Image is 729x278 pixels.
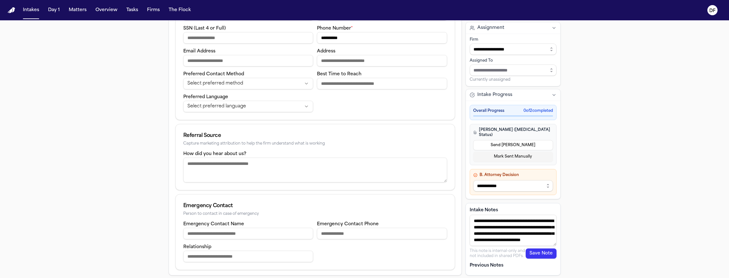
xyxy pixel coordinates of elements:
[466,89,560,101] button: Intake Progress
[183,245,211,249] label: Relationship
[183,49,215,54] label: Email Address
[183,95,228,99] label: Preferred Language
[317,228,447,239] input: Emergency contact phone
[523,108,553,113] span: 0 of 2 completed
[470,207,557,214] label: Intake Notes
[317,26,353,31] label: Phone Number
[477,25,504,31] span: Assignment
[8,7,15,13] img: Finch Logo
[183,141,447,146] div: Capture marketing attribution to help the firm understand what is working
[93,4,120,16] button: Overview
[166,4,193,16] button: The Flock
[183,55,313,66] input: Email address
[470,37,557,42] div: Firm
[183,132,447,139] div: Referral Source
[183,212,447,216] div: Person to contact in case of emergency
[473,173,553,178] h4: B. Attorney Decision
[470,77,510,82] span: Currently unassigned
[8,7,15,13] a: Home
[317,222,379,227] label: Emergency Contact Phone
[46,4,62,16] button: Day 1
[473,140,553,150] button: Send [PERSON_NAME]
[470,58,557,63] div: Assigned To
[466,22,560,34] button: Assignment
[470,44,557,55] input: Select firm
[473,152,553,162] button: Mark Sent Manually
[183,202,447,210] div: Emergency Contact
[183,222,244,227] label: Emergency Contact Name
[20,4,42,16] button: Intakes
[317,78,447,89] input: Best time to reach
[183,228,313,239] input: Emergency contact name
[66,4,89,16] button: Matters
[317,32,447,44] input: Phone number
[183,251,313,262] input: Emergency contact relationship
[477,92,512,98] span: Intake Progress
[470,215,557,246] textarea: Intake notes
[317,55,447,66] input: Address
[317,49,335,54] label: Address
[124,4,141,16] button: Tasks
[470,64,557,76] input: Assign to staff member
[470,248,526,259] p: This note is internal-only and not included in shared PDFs.
[473,108,504,113] span: Overall Progress
[473,127,553,138] h4: [PERSON_NAME] ([MEDICAL_DATA] Status)
[183,26,226,31] label: SSN (Last 4 or Full)
[183,72,244,77] label: Preferred Contact Method
[317,72,361,77] label: Best Time to Reach
[526,248,557,259] button: Save Note
[144,4,162,16] button: Firms
[470,262,557,269] p: Previous Notes
[183,152,246,156] label: How did you hear about us?
[183,32,313,44] input: SSN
